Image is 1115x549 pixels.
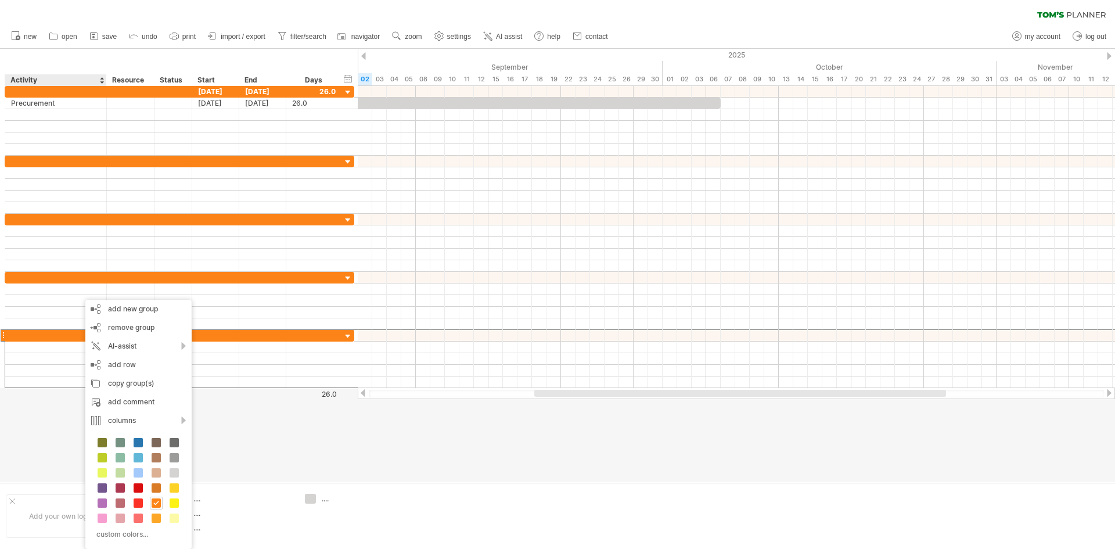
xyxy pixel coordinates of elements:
[244,74,279,86] div: End
[192,86,239,97] div: [DATE]
[532,73,546,85] div: Thursday, 18 September 2025
[85,337,192,356] div: AI-assist
[126,29,161,44] a: undo
[634,73,648,85] div: Monday, 29 September 2025
[866,73,880,85] div: Tuesday, 21 October 2025
[445,73,459,85] div: Wednesday, 10 September 2025
[1070,29,1110,44] a: log out
[663,73,677,85] div: Wednesday, 1 October 2025
[239,98,286,109] div: [DATE]
[85,411,192,430] div: columns
[1085,33,1106,41] span: log out
[387,73,401,85] div: Thursday, 4 September 2025
[982,73,997,85] div: Friday, 31 October 2025
[85,374,192,393] div: copy group(s)
[290,33,326,41] span: filter/search
[909,73,924,85] div: Friday, 24 October 2025
[997,73,1011,85] div: Monday, 3 November 2025
[182,33,196,41] span: print
[193,508,291,518] div: ....
[343,61,663,73] div: September 2025
[24,33,37,41] span: new
[547,33,560,41] span: help
[924,73,938,85] div: Monday, 27 October 2025
[480,29,526,44] a: AI assist
[837,73,851,85] div: Friday, 17 October 2025
[474,73,488,85] div: Friday, 12 September 2025
[193,523,291,533] div: ....
[430,73,445,85] div: Tuesday, 9 September 2025
[62,33,77,41] span: open
[431,29,474,44] a: settings
[351,33,380,41] span: navigator
[706,73,721,85] div: Monday, 6 October 2025
[322,494,385,504] div: ....
[389,29,425,44] a: zoom
[735,73,750,85] div: Wednesday, 8 October 2025
[447,33,471,41] span: settings
[590,73,605,85] div: Wednesday, 24 September 2025
[619,73,634,85] div: Friday, 26 September 2025
[102,33,117,41] span: save
[193,494,291,504] div: ....
[605,73,619,85] div: Thursday, 25 September 2025
[750,73,764,85] div: Thursday, 9 October 2025
[85,393,192,411] div: add comment
[561,73,576,85] div: Monday, 22 September 2025
[531,29,564,44] a: help
[808,73,822,85] div: Wednesday, 15 October 2025
[488,73,503,85] div: Monday, 15 September 2025
[1055,73,1069,85] div: Friday, 7 November 2025
[401,73,416,85] div: Friday, 5 September 2025
[336,29,383,44] a: navigator
[10,74,100,86] div: Activity
[416,73,430,85] div: Monday, 8 September 2025
[358,73,372,85] div: Tuesday, 2 September 2025
[167,29,199,44] a: print
[292,98,336,109] div: 26.0
[822,73,837,85] div: Thursday, 16 October 2025
[286,74,341,86] div: Days
[1098,73,1113,85] div: Wednesday, 12 November 2025
[112,74,148,86] div: Resource
[692,73,706,85] div: Friday, 3 October 2025
[967,73,982,85] div: Thursday, 30 October 2025
[108,323,154,332] span: remove group
[160,74,185,86] div: Status
[648,73,663,85] div: Tuesday, 30 September 2025
[570,29,612,44] a: contact
[663,61,997,73] div: October 2025
[576,73,590,85] div: Tuesday, 23 September 2025
[85,300,192,318] div: add new group
[372,73,387,85] div: Wednesday, 3 September 2025
[87,29,120,44] a: save
[938,73,953,85] div: Tuesday, 28 October 2025
[546,73,561,85] div: Friday, 19 September 2025
[221,33,265,41] span: import / export
[721,73,735,85] div: Tuesday, 7 October 2025
[46,29,81,44] a: open
[1009,29,1064,44] a: my account
[1011,73,1026,85] div: Tuesday, 4 November 2025
[85,356,192,374] div: add row
[677,73,692,85] div: Thursday, 2 October 2025
[517,73,532,85] div: Wednesday, 17 September 2025
[192,98,239,109] div: [DATE]
[197,74,232,86] div: Start
[793,73,808,85] div: Tuesday, 14 October 2025
[1084,73,1098,85] div: Tuesday, 11 November 2025
[503,73,517,85] div: Tuesday, 16 September 2025
[880,73,895,85] div: Wednesday, 22 October 2025
[205,29,269,44] a: import / export
[851,73,866,85] div: Monday, 20 October 2025
[239,86,286,97] div: [DATE]
[779,73,793,85] div: Monday, 13 October 2025
[405,33,422,41] span: zoom
[895,73,909,85] div: Thursday, 23 October 2025
[1069,73,1084,85] div: Monday, 10 November 2025
[459,73,474,85] div: Thursday, 11 September 2025
[91,526,182,542] div: custom colors...
[287,390,337,399] div: 26.0
[585,33,608,41] span: contact
[11,98,100,109] div: Precurement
